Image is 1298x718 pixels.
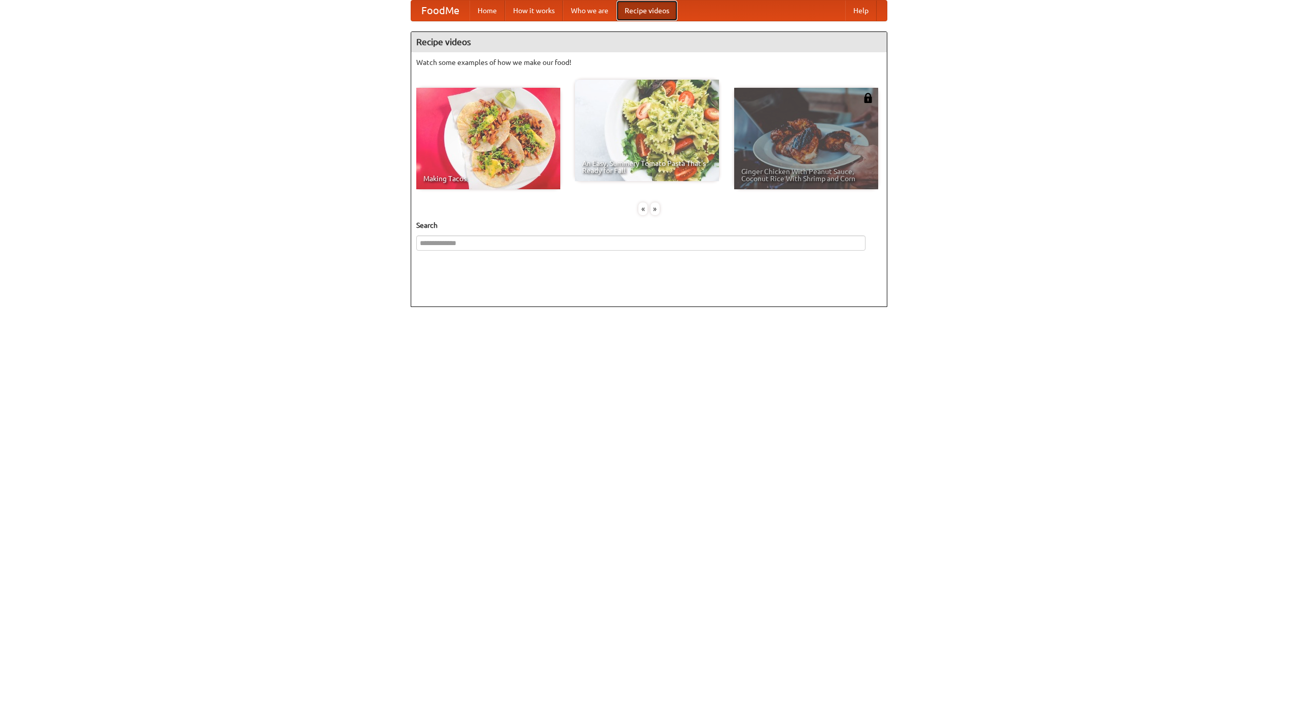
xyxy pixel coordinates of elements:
img: 483408.png [863,93,873,103]
h4: Recipe videos [411,32,887,52]
h5: Search [416,220,882,230]
a: Help [845,1,877,21]
span: An Easy, Summery Tomato Pasta That's Ready for Fall [582,160,712,174]
a: How it works [505,1,563,21]
div: » [651,202,660,215]
a: An Easy, Summery Tomato Pasta That's Ready for Fall [575,80,719,181]
a: Who we are [563,1,617,21]
a: FoodMe [411,1,470,21]
p: Watch some examples of how we make our food! [416,57,882,67]
a: Recipe videos [617,1,677,21]
div: « [638,202,647,215]
a: Making Tacos [416,88,560,189]
a: Home [470,1,505,21]
span: Making Tacos [423,175,553,182]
